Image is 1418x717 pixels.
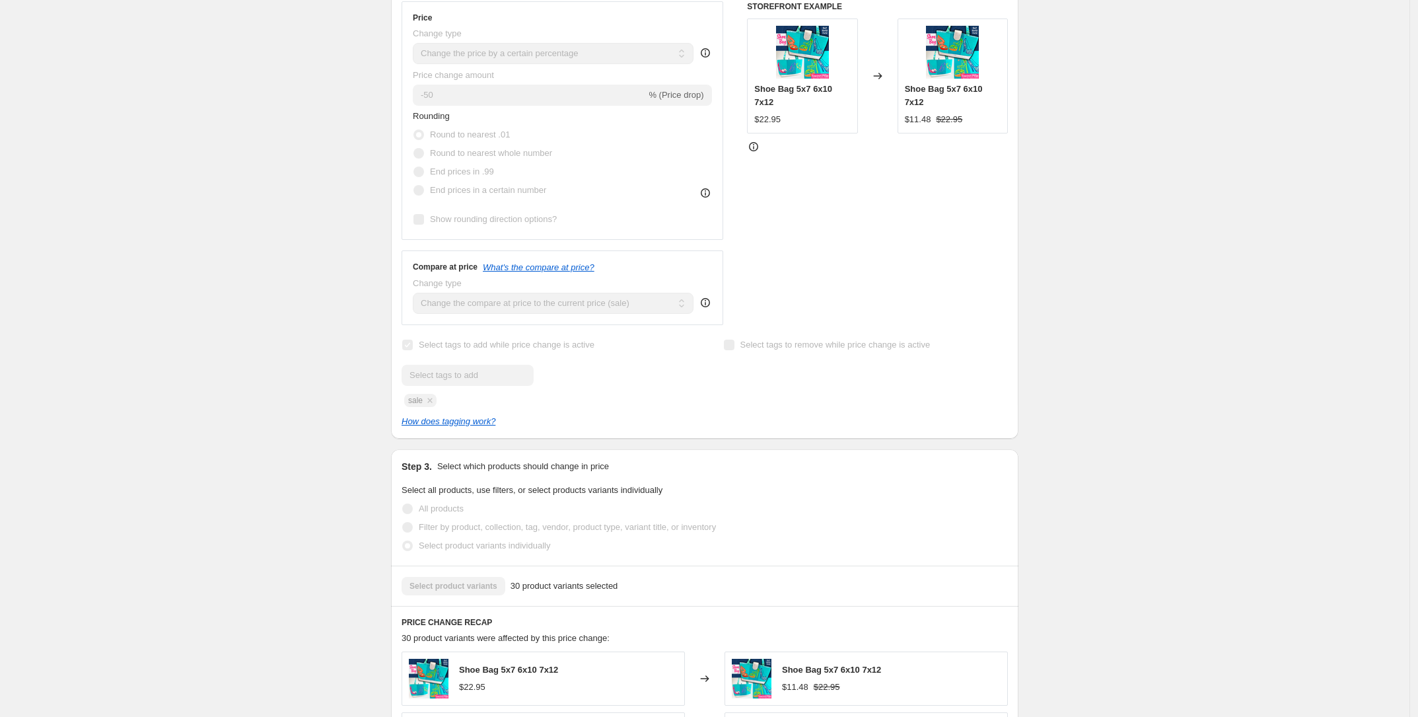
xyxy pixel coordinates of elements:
[402,617,1008,628] h6: PRICE CHANGE RECAP
[419,504,464,513] span: All products
[732,659,771,698] img: ShoeBag5x76x107x12_93954a6a-a646-4d6b-972c-e2955c42ae7f_80x.png
[437,460,609,473] p: Select which products should change in price
[402,416,495,426] a: How does tagging work?
[413,28,462,38] span: Change type
[905,113,931,126] div: $11.48
[430,130,510,139] span: Round to nearest .01
[430,185,546,195] span: End prices in a certain number
[649,90,703,100] span: % (Price drop)
[409,659,448,698] img: ShoeBag5x76x107x12_93954a6a-a646-4d6b-972c-e2955c42ae7f_80x.png
[747,1,1008,12] h6: STOREFRONT EXAMPLE
[419,541,550,550] span: Select product variants individually
[413,70,494,80] span: Price change amount
[413,111,450,121] span: Rounding
[754,84,832,107] span: Shoe Bag 5x7 6x10 7x12
[814,681,840,694] strike: $22.95
[402,485,662,495] span: Select all products, use filters, or select products variants individually
[699,296,712,309] div: help
[413,278,462,288] span: Change type
[430,214,557,224] span: Show rounding direction options?
[699,46,712,59] div: help
[926,26,979,79] img: ShoeBag5x76x107x12_93954a6a-a646-4d6b-972c-e2955c42ae7f_80x.png
[782,665,881,675] span: Shoe Bag 5x7 6x10 7x12
[413,13,432,23] h3: Price
[419,522,716,532] span: Filter by product, collection, tag, vendor, product type, variant title, or inventory
[782,681,808,694] div: $11.48
[459,665,558,675] span: Shoe Bag 5x7 6x10 7x12
[936,113,962,126] strike: $22.95
[483,262,594,272] button: What's the compare at price?
[459,681,485,694] div: $22.95
[413,262,478,272] h3: Compare at price
[905,84,983,107] span: Shoe Bag 5x7 6x10 7x12
[430,167,494,176] span: End prices in .99
[419,340,594,350] span: Select tags to add while price change is active
[413,85,646,106] input: -15
[430,148,552,158] span: Round to nearest whole number
[511,580,618,593] span: 30 product variants selected
[402,633,610,643] span: 30 product variants were affected by this price change:
[402,460,432,473] h2: Step 3.
[776,26,829,79] img: ShoeBag5x76x107x12_93954a6a-a646-4d6b-972c-e2955c42ae7f_80x.png
[754,113,781,126] div: $22.95
[402,365,534,386] input: Select tags to add
[740,340,931,350] span: Select tags to remove while price change is active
